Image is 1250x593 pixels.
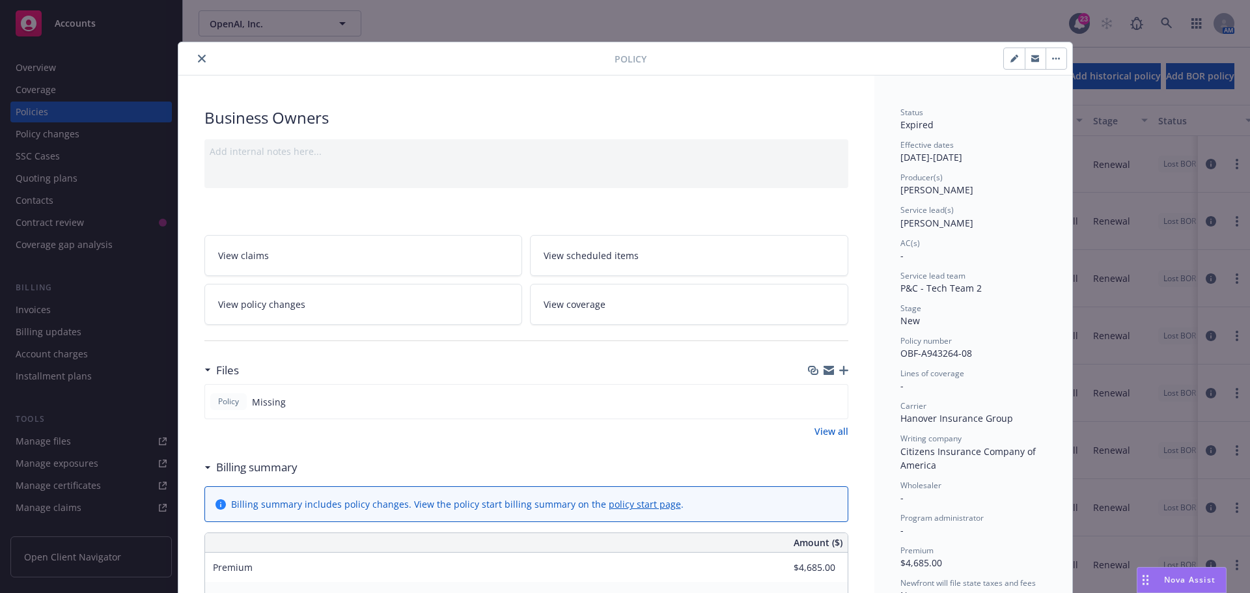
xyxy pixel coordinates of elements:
div: Add internal notes here... [210,145,843,158]
span: Policy [215,396,242,407]
span: P&C - Tech Team 2 [900,282,982,294]
span: Hanover Insurance Group [900,412,1013,424]
a: View all [814,424,848,438]
span: Nova Assist [1164,574,1215,585]
span: Service lead team [900,270,965,281]
span: Program administrator [900,512,984,523]
span: Premium [213,561,253,573]
span: Effective dates [900,139,954,150]
span: - [900,249,904,262]
span: Policy [615,52,646,66]
input: 0.00 [758,558,843,577]
span: Producer(s) [900,172,943,183]
span: Expired [900,118,934,131]
span: - [900,524,904,536]
span: OBF-A943264-08 [900,347,972,359]
span: View coverage [544,297,605,311]
div: Business Owners [204,107,848,129]
div: [DATE] - [DATE] [900,139,1046,164]
button: close [194,51,210,66]
span: Missing [252,395,286,409]
span: Policy number [900,335,952,346]
span: Wholesaler [900,480,941,491]
span: $4,685.00 [900,557,942,569]
h3: Billing summary [216,459,298,476]
span: Carrier [900,400,926,411]
a: View scheduled items [530,235,848,276]
span: Premium [900,545,934,556]
span: Amount ($) [794,536,842,549]
span: View claims [218,249,269,262]
a: policy start page [609,498,681,510]
div: Billing summary includes policy changes. View the policy start billing summary on the . [231,497,684,511]
button: Nova Assist [1137,567,1227,593]
a: View coverage [530,284,848,325]
span: Stage [900,303,921,314]
a: View claims [204,235,523,276]
h3: Files [216,362,239,379]
span: Lines of coverage [900,368,964,379]
div: Billing summary [204,459,298,476]
span: Writing company [900,433,962,444]
span: View scheduled items [544,249,639,262]
span: - [900,379,904,392]
span: View policy changes [218,297,305,311]
span: Status [900,107,923,118]
div: Drag to move [1137,568,1154,592]
span: - [900,491,904,504]
a: View policy changes [204,284,523,325]
span: [PERSON_NAME] [900,217,973,229]
span: Service lead(s) [900,204,954,215]
span: Newfront will file state taxes and fees [900,577,1036,588]
span: Citizens Insurance Company of America [900,445,1038,471]
span: New [900,314,920,327]
span: AC(s) [900,238,920,249]
span: [PERSON_NAME] [900,184,973,196]
div: Files [204,362,239,379]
